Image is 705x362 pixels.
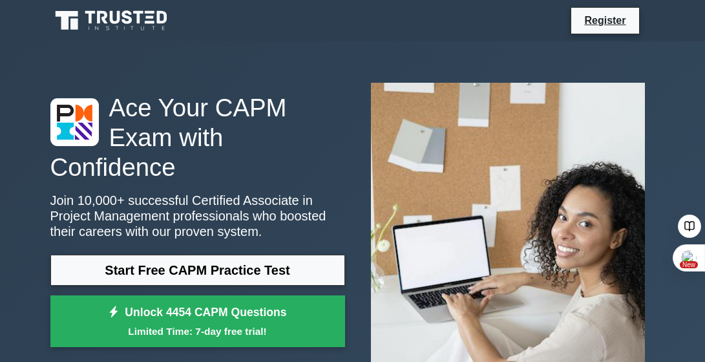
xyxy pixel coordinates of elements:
[50,295,345,347] a: Unlock 4454 CAPM QuestionsLimited Time: 7-day free trial!
[50,255,345,286] a: Start Free CAPM Practice Test
[50,93,345,182] h1: Ace Your CAPM Exam with Confidence
[50,193,345,239] p: Join 10,000+ successful Certified Associate in Project Management professionals who boosted their...
[67,324,329,339] small: Limited Time: 7-day free trial!
[576,12,633,28] a: Register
